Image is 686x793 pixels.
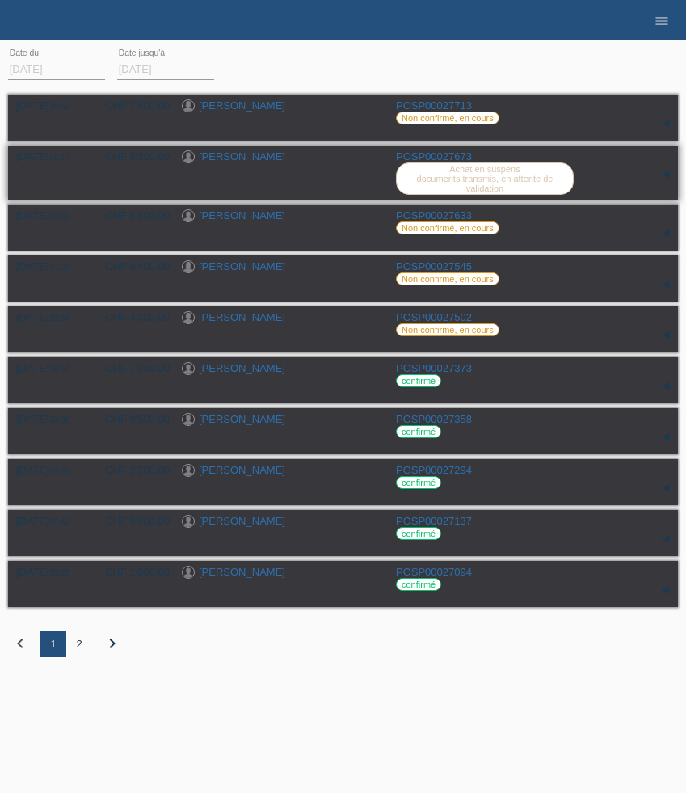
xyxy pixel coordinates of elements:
i: menu [654,13,670,29]
a: [PERSON_NAME] [199,566,285,578]
div: 2 [66,631,92,657]
label: Non confirmé, en cours [396,323,499,336]
label: confirmé [396,374,441,387]
div: étendre/coller [654,425,678,449]
a: POSP00027502 [396,311,472,323]
div: CHF 9'400.00 [93,260,170,272]
a: menu [646,15,678,25]
a: POSP00027673 [396,150,472,162]
div: étendre/coller [654,272,678,297]
div: étendre/coller [654,112,678,136]
div: [DATE] [16,515,81,527]
div: CHF 2'200.00 [93,464,170,476]
div: CHF 5'300.00 [93,150,170,162]
div: [DATE] [16,566,81,578]
label: Achat en suspens documents transmis, en attente de validation [396,162,574,195]
i: chevron_right [103,634,122,653]
a: POSP00027713 [396,99,472,112]
div: [DATE] [16,311,81,323]
div: [DATE] [16,209,81,221]
div: CHF 9'500.00 [93,413,170,425]
a: POSP00027358 [396,413,472,425]
div: étendre/coller [654,527,678,551]
div: CHF 1'000.00 [93,566,170,578]
a: POSP00027633 [396,209,472,221]
div: étendre/coller [654,323,678,348]
span: 15:57 [49,365,69,373]
div: [DATE] [16,413,81,425]
span: 15:52 [49,102,69,111]
span: 06:43 [49,517,69,526]
div: CHF 8'900.00 [93,515,170,527]
a: [PERSON_NAME] [199,260,285,272]
a: [PERSON_NAME] [199,515,285,527]
label: confirmé [396,578,441,591]
div: étendre/coller [654,476,678,500]
div: [DATE] [16,99,81,112]
div: CHF 4'300.00 [93,311,170,323]
i: chevron_left [11,634,30,653]
label: Non confirmé, en cours [396,221,499,234]
div: étendre/coller [654,374,678,399]
label: Non confirmé, en cours [396,272,499,285]
a: [PERSON_NAME] [199,209,285,221]
span: 10:28 [49,568,69,577]
div: [DATE] [16,464,81,476]
a: POSP00027373 [396,362,472,374]
label: confirmé [396,425,441,438]
a: [PERSON_NAME] [199,464,285,476]
span: 10:34 [49,314,69,323]
a: POSP00027137 [396,515,472,527]
span: 14:02 [49,263,69,272]
div: CHF 6'500.00 [93,209,170,221]
div: [DATE] [16,150,81,162]
label: confirmé [396,527,441,540]
div: 1 [40,631,66,657]
div: CHF 7'250.00 [93,362,170,374]
div: étendre/coller [654,578,678,602]
a: [PERSON_NAME] [199,413,285,425]
a: [PERSON_NAME] [199,99,285,112]
div: [DATE] [16,362,81,374]
a: POSP00027545 [396,260,472,272]
div: CHF 7'600.00 [93,99,170,112]
a: [PERSON_NAME] [199,311,285,323]
div: étendre/coller [654,221,678,246]
span: 08:17 [49,153,69,162]
span: 06:22 [49,212,69,221]
span: 13:06 [49,415,69,424]
a: POSP00027294 [396,464,472,476]
a: POSP00027094 [396,566,472,578]
label: confirmé [396,476,441,489]
a: [PERSON_NAME] [199,150,285,162]
a: [PERSON_NAME] [199,362,285,374]
span: 04:51 [49,466,69,475]
div: étendre/coller [654,162,678,187]
label: Non confirmé, en cours [396,112,499,124]
div: [DATE] [16,260,81,272]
